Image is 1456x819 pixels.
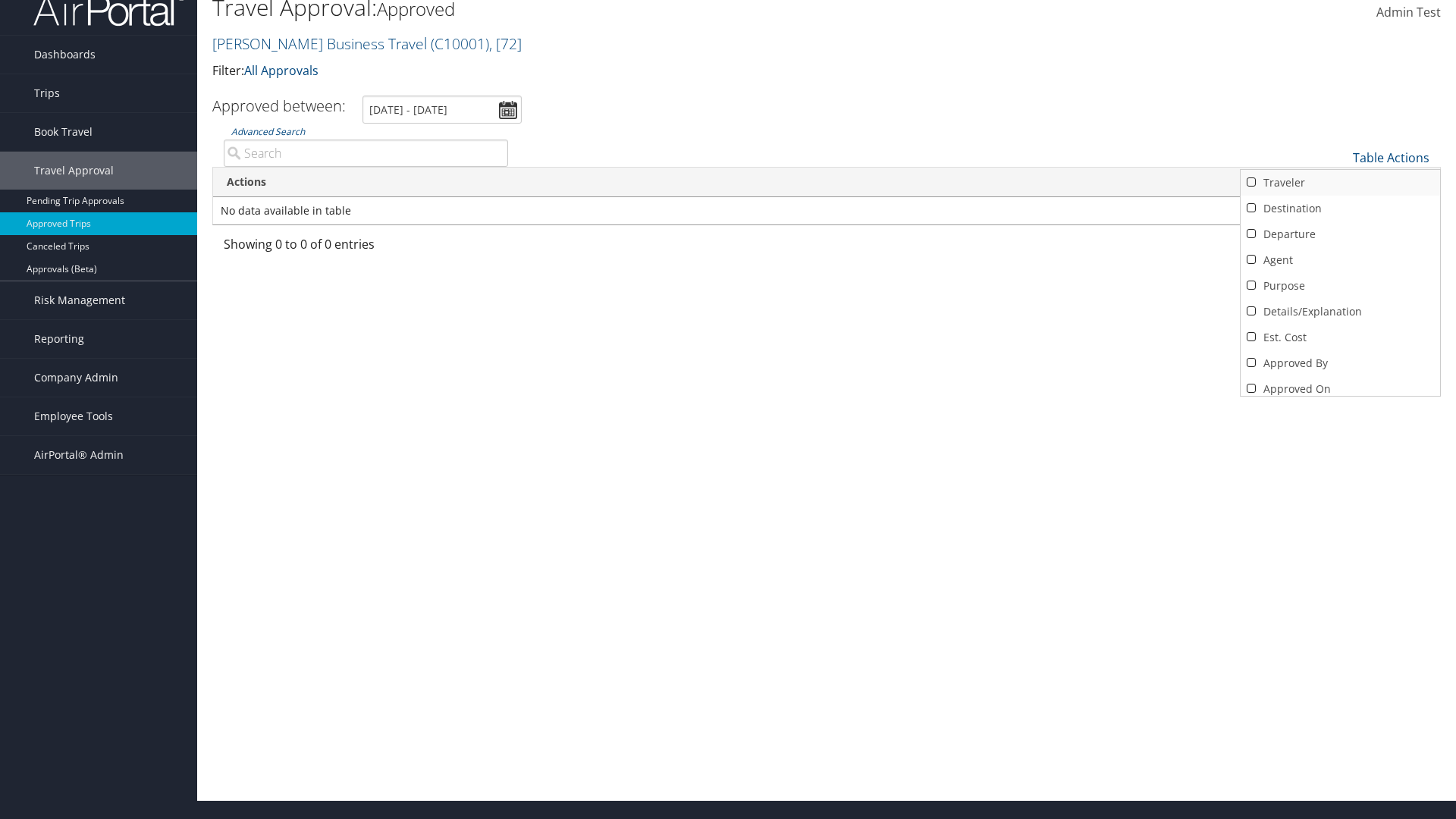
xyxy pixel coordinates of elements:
[34,113,93,151] span: Book Travel
[34,320,84,358] span: Reporting
[34,359,118,397] span: Company Admin
[1241,247,1440,273] a: Agent
[1241,376,1440,402] a: Approved On
[1241,170,1440,196] a: Traveler
[34,436,124,474] span: AirPortal® Admin
[34,74,60,112] span: Trips
[1241,196,1440,221] a: Destination
[1241,325,1440,350] a: Est. Cost
[1241,350,1440,376] a: Approved By
[1241,299,1440,325] a: Details/Explanation
[34,152,114,190] span: Travel Approval
[34,36,96,74] span: Dashboards
[1241,221,1440,247] a: Departure
[34,281,125,319] span: Risk Management
[34,397,113,435] span: Employee Tools
[1241,273,1440,299] a: Purpose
